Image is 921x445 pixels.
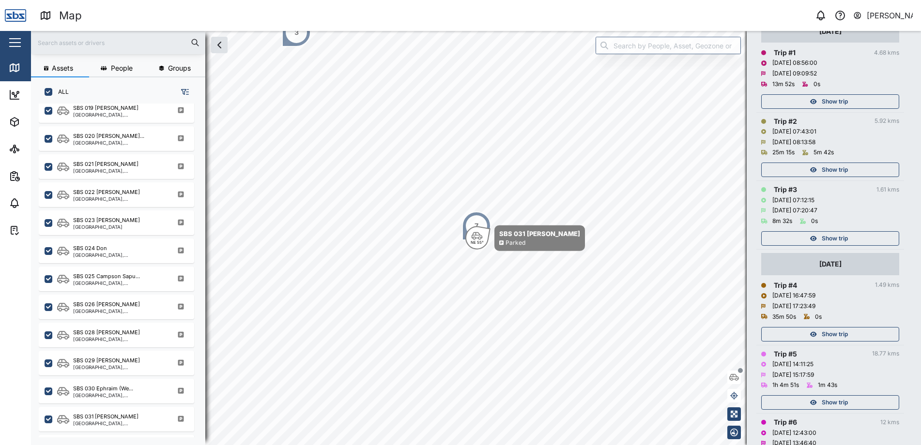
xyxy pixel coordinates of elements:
div: Trip # 6 [774,417,797,428]
div: Map [25,62,47,73]
input: Search by People, Asset, Geozone or Place [596,37,741,54]
div: Map marker [462,211,491,240]
button: Show trip [761,327,899,341]
div: [DATE] 08:56:00 [772,59,817,68]
div: NE 55° [471,240,484,244]
img: Main Logo [5,5,26,26]
div: 0s [815,312,822,322]
div: 35m 50s [772,312,796,322]
div: Trip # 2 [774,116,797,127]
div: SBS 025 Campson Sapu... [73,272,140,281]
label: ALL [52,88,69,96]
div: [GEOGRAPHIC_DATA], [GEOGRAPHIC_DATA] [73,393,166,398]
div: [DATE] 07:20:47 [772,206,817,215]
div: [GEOGRAPHIC_DATA], [GEOGRAPHIC_DATA] [73,281,166,285]
button: Show trip [761,395,899,410]
div: [DATE] [819,259,842,269]
div: 0s [814,80,820,89]
div: 18.77 kms [872,349,899,358]
div: SBS 020 [PERSON_NAME]... [73,132,144,140]
div: SBS 030 Ephraim (We... [73,385,133,393]
div: 12 kms [880,418,899,427]
div: [GEOGRAPHIC_DATA], [GEOGRAPHIC_DATA] [73,309,166,313]
div: Trip # 3 [774,184,797,195]
div: SBS 024 Don [73,244,107,252]
button: [PERSON_NAME] [853,9,913,22]
div: [DATE] 07:12:15 [772,196,814,205]
div: Reports [25,171,58,181]
span: Show trip [822,396,848,409]
div: Tasks [25,225,52,236]
div: 1.49 kms [875,281,899,290]
div: [GEOGRAPHIC_DATA], [GEOGRAPHIC_DATA] [73,112,166,117]
div: [GEOGRAPHIC_DATA], [GEOGRAPHIC_DATA] [73,168,166,173]
div: 4.68 kms [874,48,899,58]
div: [DATE] 15:17:59 [772,371,814,380]
div: 8m 32s [772,217,792,226]
div: [DATE] 14:11:25 [772,360,814,369]
div: [DATE] [819,26,842,37]
button: Show trip [761,163,899,177]
div: Trip # 1 [774,47,796,58]
div: Alarms [25,198,55,208]
div: Trip # 4 [774,280,797,291]
div: [GEOGRAPHIC_DATA], [GEOGRAPHIC_DATA] [73,196,166,201]
div: SBS 029 [PERSON_NAME] [73,356,140,365]
div: Map marker [282,18,311,47]
button: Show trip [761,231,899,246]
div: [GEOGRAPHIC_DATA], [GEOGRAPHIC_DATA] [73,337,166,341]
div: Trip # 5 [774,349,797,359]
div: [GEOGRAPHIC_DATA], [GEOGRAPHIC_DATA] [73,421,166,426]
div: [GEOGRAPHIC_DATA], [GEOGRAPHIC_DATA] [73,140,166,145]
div: 0s [811,217,818,226]
div: 13m 52s [772,80,795,89]
div: 25m 15s [772,148,795,157]
div: 3 [294,27,299,38]
div: 1h 4m 51s [772,381,799,390]
div: 5m 42s [814,148,834,157]
span: Assets [52,65,73,72]
button: Show trip [761,94,899,109]
div: 5.92 kms [875,117,899,126]
div: SBS 031 [PERSON_NAME] [73,413,138,421]
div: [DATE] 09:09:52 [772,69,817,78]
span: Show trip [822,327,848,341]
div: [DATE] 16:47:59 [772,291,815,300]
span: Show trip [822,95,848,108]
div: SBS 023 [PERSON_NAME] [73,216,140,224]
div: SBS 028 [PERSON_NAME] [73,328,140,337]
span: Groups [168,65,191,72]
div: SBS 019 [PERSON_NAME] [73,104,138,112]
div: 7 [475,221,478,231]
div: Sites [25,144,48,154]
input: Search assets or drivers [37,35,200,50]
div: SBS 022 [PERSON_NAME] [73,188,140,196]
div: grid [39,104,205,437]
span: Show trip [822,232,848,245]
div: SBS 026 [PERSON_NAME] [73,300,140,309]
div: Dashboard [25,89,69,100]
div: [DATE] 08:13:58 [772,138,815,147]
div: [GEOGRAPHIC_DATA], [GEOGRAPHIC_DATA] [73,365,166,370]
div: Map [59,7,82,24]
div: [DATE] 07:43:01 [772,127,816,136]
div: SBS 021 [PERSON_NAME] [73,160,138,168]
div: Parked [506,238,525,248]
div: Map marker [465,225,585,251]
div: Assets [25,117,55,127]
canvas: Map [31,31,921,445]
div: [DATE] 17:23:49 [772,302,815,311]
div: [PERSON_NAME] [867,10,913,22]
div: 1m 43s [818,381,837,390]
div: [DATE] 12:43:00 [772,429,816,438]
div: [GEOGRAPHIC_DATA] [73,224,140,229]
div: SBS 031 [PERSON_NAME] [499,229,580,238]
div: [GEOGRAPHIC_DATA], [GEOGRAPHIC_DATA] [73,252,166,257]
div: 1.61 kms [876,185,899,194]
span: Show trip [822,163,848,177]
span: People [111,65,133,72]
